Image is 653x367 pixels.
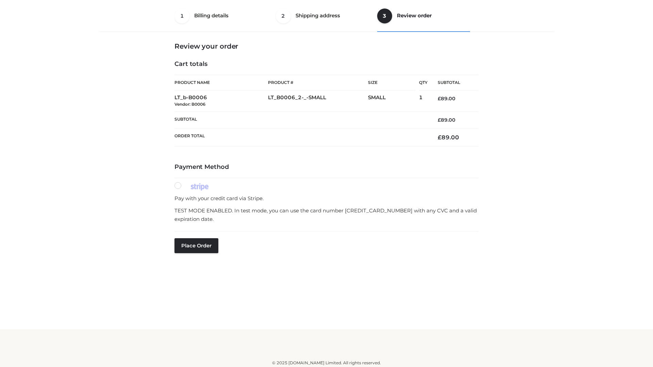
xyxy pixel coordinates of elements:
[174,111,428,128] th: Subtotal
[174,60,479,68] h4: Cart totals
[174,206,479,224] p: TEST MODE ENABLED. In test mode, you can use the card number [CREDIT_CARD_NUMBER] with any CVC an...
[428,75,479,90] th: Subtotal
[368,75,416,90] th: Size
[438,117,455,123] bdi: 89.00
[438,134,459,141] bdi: 89.00
[268,75,368,90] th: Product #
[438,134,441,141] span: £
[101,360,552,366] div: © 2025 [DOMAIN_NAME] Limited. All rights reserved.
[419,75,428,90] th: Qty
[174,75,268,90] th: Product Name
[438,95,441,102] span: £
[419,90,428,112] td: 1
[174,128,428,146] th: Order Total
[174,238,218,253] button: Place order
[174,163,479,171] h4: Payment Method
[174,102,205,107] small: Vendor: B0006
[438,117,441,123] span: £
[368,90,419,112] td: SMALL
[174,42,479,50] h3: Review your order
[174,194,479,203] p: Pay with your credit card via Stripe.
[438,95,455,102] bdi: 89.00
[268,90,368,112] td: LT_B0006_2-_-SMALL
[174,90,268,112] td: LT_b-B0006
